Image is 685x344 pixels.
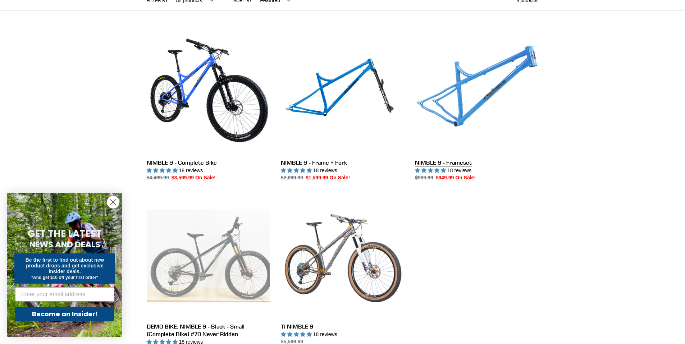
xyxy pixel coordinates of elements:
[107,196,119,208] button: Close dialog
[15,307,114,321] button: Become an Insider!
[15,287,114,302] input: Enter your email address
[28,227,102,240] span: GET THE LATEST
[29,239,100,250] span: NEWS AND DEALS
[31,275,98,280] span: *And get $10 off your first order*
[26,257,104,274] span: Be the first to find out about new product drops and get exclusive insider deals.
